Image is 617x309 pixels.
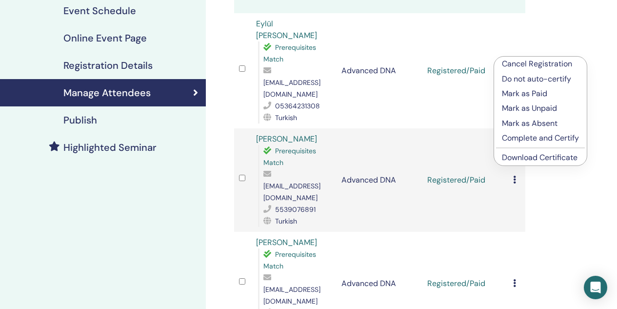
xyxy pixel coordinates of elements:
a: [PERSON_NAME] [256,237,317,247]
span: 05364231308 [275,102,320,110]
p: Do not auto-certify [502,73,579,85]
span: [EMAIL_ADDRESS][DOMAIN_NAME] [263,78,320,99]
p: Mark as Unpaid [502,103,579,114]
span: Prerequisites Match [263,43,316,63]
h4: Online Event Page [63,32,147,44]
p: Mark as Absent [502,118,579,129]
span: [EMAIL_ADDRESS][DOMAIN_NAME] [263,285,320,306]
p: Mark as Paid [502,88,579,100]
a: [PERSON_NAME] [256,134,317,144]
h4: Manage Attendees [63,87,151,99]
td: Advanced DNA [337,13,422,128]
h4: Registration Details [63,60,153,71]
p: Cancel Registration [502,58,579,70]
span: Prerequisites Match [263,250,316,270]
h4: Publish [63,114,97,126]
h4: Event Schedule [63,5,136,17]
span: Turkish [275,217,297,226]
span: Turkish [275,113,297,122]
span: Prerequisites Match [263,146,316,167]
span: 5539076891 [275,205,316,214]
td: Advanced DNA [337,128,422,232]
a: Download Certificate [502,152,577,163]
h4: Highlighted Seminar [63,142,157,153]
p: Complete and Certify [502,132,579,144]
a: Eylül [PERSON_NAME] [256,19,317,41]
span: [EMAIL_ADDRESS][DOMAIN_NAME] [263,182,320,202]
div: Open Intercom Messenger [584,276,607,299]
